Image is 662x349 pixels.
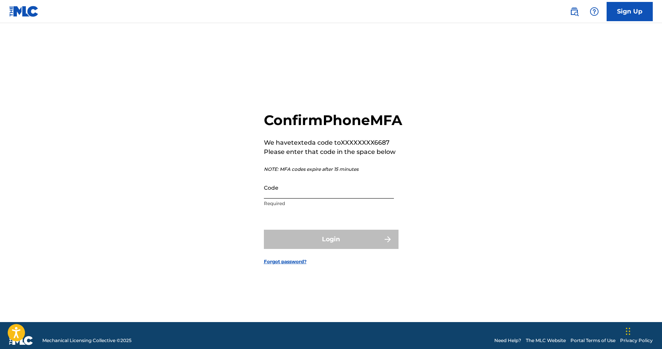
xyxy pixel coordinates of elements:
a: The MLC Website [526,337,566,344]
img: logo [9,336,33,345]
a: Privacy Policy [620,337,653,344]
img: MLC Logo [9,6,39,17]
a: Sign Up [607,2,653,21]
div: Drag [626,320,630,343]
span: Mechanical Licensing Collective © 2025 [42,337,132,344]
img: help [590,7,599,16]
div: Help [587,4,602,19]
p: We have texted a code to XXXXXXXX6687 [264,138,402,147]
p: NOTE: MFA codes expire after 15 minutes [264,166,402,173]
a: Need Help? [494,337,521,344]
h2: Confirm Phone MFA [264,112,402,129]
img: search [570,7,579,16]
p: Required [264,200,394,207]
iframe: Chat Widget [624,312,662,349]
p: Please enter that code in the space below [264,147,402,157]
a: Public Search [567,4,582,19]
a: Portal Terms of Use [570,337,615,344]
a: Forgot password? [264,258,307,265]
